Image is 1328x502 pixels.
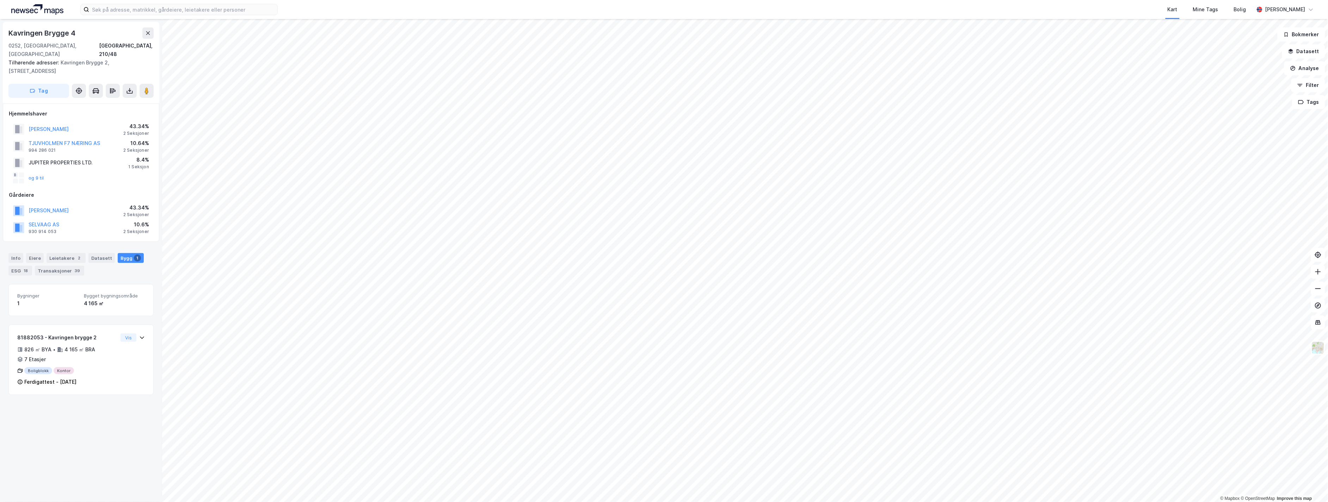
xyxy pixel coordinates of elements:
div: 39 [73,267,81,274]
span: Bygget bygningsområde [84,293,145,299]
div: Bolig [1234,5,1246,14]
div: Kart [1168,5,1178,14]
div: JUPITER PROPERTIES LTD. [29,158,93,167]
div: Mine Tags [1193,5,1218,14]
div: [GEOGRAPHIC_DATA], 210/48 [99,42,154,58]
img: Z [1311,341,1325,354]
div: 4 165 ㎡ BRA [64,345,95,354]
div: Hjemmelshaver [9,109,153,118]
input: Søk på adresse, matrikkel, gårdeiere, leietakere eller personer [89,4,277,15]
div: Info [8,253,23,263]
button: Analyse [1284,61,1325,75]
button: Bokmerker [1278,27,1325,42]
div: 8.4% [128,156,149,164]
div: Leietakere [47,253,86,263]
div: 1 [134,255,141,262]
div: 2 Seksjoner [123,148,149,153]
div: 10.64% [123,139,149,148]
div: 10.6% [123,220,149,229]
button: Tags [1292,95,1325,109]
iframe: Chat Widget [1293,468,1328,502]
div: Bygg [118,253,144,263]
div: 0252, [GEOGRAPHIC_DATA], [GEOGRAPHIC_DATA] [8,42,99,58]
div: Transaksjoner [35,266,84,276]
div: 1 [17,299,78,308]
div: 2 Seksjoner [123,131,149,136]
div: 994 286 021 [29,148,56,153]
a: Improve this map [1277,496,1312,501]
div: 43.34% [123,203,149,212]
button: Tag [8,84,69,98]
a: OpenStreetMap [1241,496,1275,501]
div: Kavringen Brygge 2, [STREET_ADDRESS] [8,58,148,75]
div: 1 Seksjon [128,164,149,170]
div: 930 914 053 [29,229,56,234]
div: Kontrollprogram for chat [1293,468,1328,502]
div: Eiere [26,253,44,263]
div: 826 ㎡ BYA [24,345,51,354]
div: Gårdeiere [9,191,153,199]
div: 81882053 - Kavringen brygge 2 [17,333,118,342]
div: Kavringen Brygge 4 [8,27,76,39]
div: • [53,347,56,352]
img: logo.a4113a55bc3d86da70a041830d287a7e.svg [11,4,63,15]
div: 18 [22,267,29,274]
button: Datasett [1282,44,1325,58]
a: Mapbox [1221,496,1240,501]
div: 2 Seksjoner [123,212,149,218]
div: [PERSON_NAME] [1265,5,1305,14]
div: Ferdigattest - [DATE] [24,378,76,386]
div: ESG [8,266,32,276]
div: 4 165 ㎡ [84,299,145,308]
button: Filter [1291,78,1325,92]
div: 2 Seksjoner [123,229,149,234]
div: Datasett [88,253,115,263]
div: 7 Etasjer [24,355,46,364]
span: Bygninger [17,293,78,299]
button: Vis [121,333,136,342]
span: Tilhørende adresser: [8,59,61,65]
div: 2 [76,255,83,262]
div: 43.34% [123,122,149,131]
